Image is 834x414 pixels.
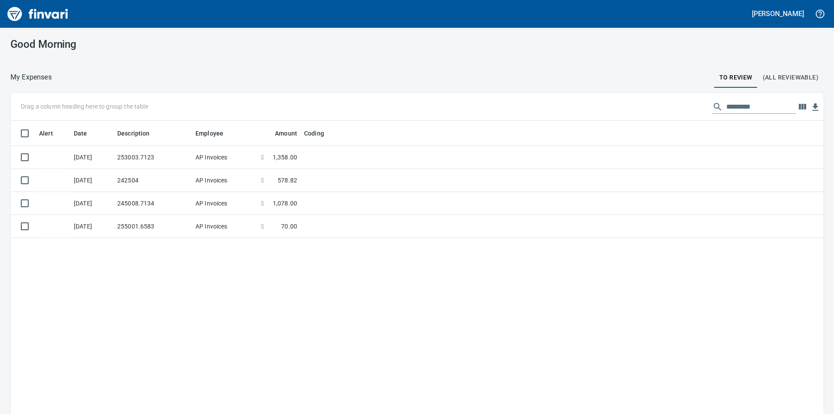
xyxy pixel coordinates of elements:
[74,128,87,139] span: Date
[752,9,804,18] h5: [PERSON_NAME]
[39,128,53,139] span: Alert
[195,128,235,139] span: Employee
[70,146,114,169] td: [DATE]
[281,222,297,231] span: 70.00
[114,146,192,169] td: 253003.7123
[39,128,64,139] span: Alert
[261,222,264,231] span: $
[304,128,335,139] span: Coding
[74,128,99,139] span: Date
[192,146,257,169] td: AP Invoices
[114,169,192,192] td: 242504
[192,215,257,238] td: AP Invoices
[192,169,257,192] td: AP Invoices
[10,72,52,83] nav: breadcrumb
[10,72,52,83] p: My Expenses
[114,192,192,215] td: 245008.7134
[5,3,70,24] img: Finvari
[809,101,822,114] button: Download table
[195,128,223,139] span: Employee
[304,128,324,139] span: Coding
[264,128,297,139] span: Amount
[261,199,264,208] span: $
[273,199,297,208] span: 1,078.00
[70,192,114,215] td: [DATE]
[117,128,161,139] span: Description
[21,102,148,111] p: Drag a column heading here to group the table
[763,72,818,83] span: (All Reviewable)
[750,7,806,20] button: [PERSON_NAME]
[273,153,297,162] span: 1,358.00
[114,215,192,238] td: 255001.6583
[192,192,257,215] td: AP Invoices
[796,100,809,113] button: Choose columns to display
[275,128,297,139] span: Amount
[278,176,297,185] span: 578.82
[261,176,264,185] span: $
[719,72,752,83] span: To Review
[10,38,268,50] h3: Good Morning
[70,215,114,238] td: [DATE]
[70,169,114,192] td: [DATE]
[261,153,264,162] span: $
[117,128,150,139] span: Description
